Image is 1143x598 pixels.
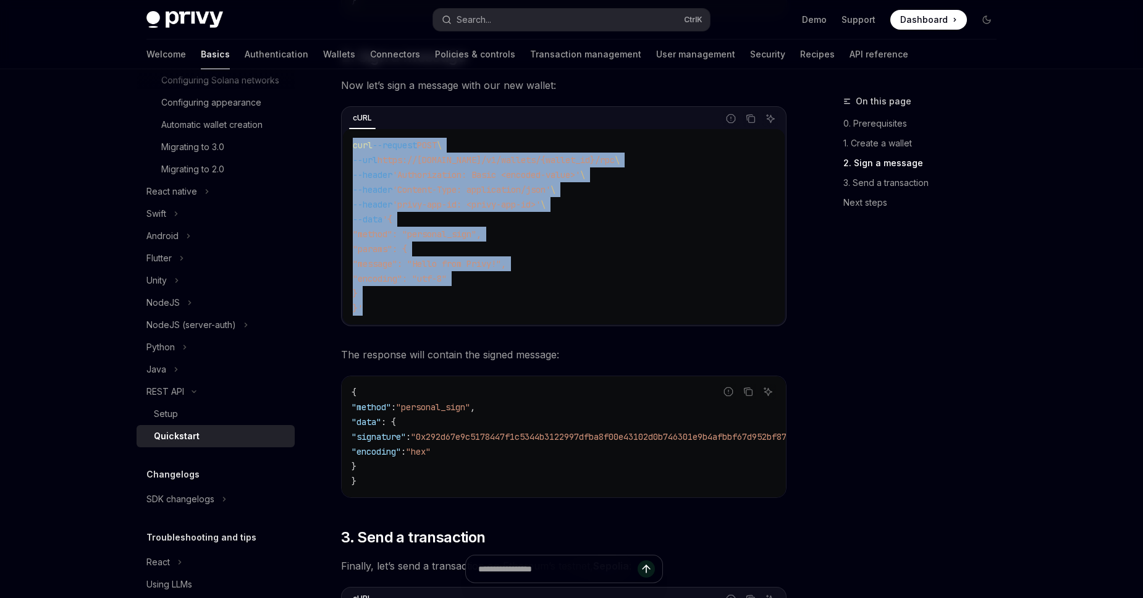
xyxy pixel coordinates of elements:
[550,184,555,195] span: \
[800,40,835,69] a: Recipes
[638,560,655,578] button: Send message
[137,314,295,336] button: Toggle NodeJS (server-auth) section
[684,15,702,25] span: Ctrl K
[146,206,166,221] div: Swift
[137,136,295,158] a: Migrating to 3.0
[406,431,411,442] span: :
[154,406,178,421] div: Setup
[352,387,356,398] span: {
[137,180,295,203] button: Toggle React native section
[843,114,1006,133] a: 0. Prerequisites
[890,10,967,30] a: Dashboard
[353,169,392,180] span: --header
[381,416,396,427] span: : {
[541,199,546,210] span: \
[341,346,787,363] span: The response will contain the signed message:
[760,384,776,400] button: Ask AI
[843,193,1006,213] a: Next steps
[146,229,179,243] div: Android
[349,111,376,125] div: cURL
[457,12,491,27] div: Search...
[137,381,295,403] button: Toggle REST API section
[843,133,1006,153] a: 1. Create a wallet
[720,384,736,400] button: Report incorrect code
[146,251,172,266] div: Flutter
[353,184,392,195] span: --header
[435,40,515,69] a: Policies & controls
[341,528,485,547] span: 3. Send a transaction
[740,384,756,400] button: Copy the contents from the code block
[137,551,295,573] button: Toggle React section
[352,476,356,487] span: }
[382,214,392,225] span: '{
[146,530,256,545] h5: Troubleshooting and tips
[470,402,475,413] span: ,
[137,203,295,225] button: Toggle Swift section
[146,273,167,288] div: Unity
[353,140,373,151] span: curl
[373,140,417,151] span: --request
[530,40,641,69] a: Transaction management
[580,169,585,180] span: \
[245,40,308,69] a: Authentication
[437,140,442,151] span: \
[353,214,382,225] span: --data
[137,158,295,180] a: Migrating to 2.0
[137,425,295,447] a: Quickstart
[146,492,214,507] div: SDK changelogs
[392,169,580,180] span: 'Authorization: Basic <encoded-value>'
[391,402,396,413] span: :
[750,40,785,69] a: Security
[137,114,295,136] a: Automatic wallet creation
[154,429,200,444] div: Quickstart
[201,40,230,69] a: Basics
[478,555,638,583] input: Ask a question...
[137,247,295,269] button: Toggle Flutter section
[146,295,180,310] div: NodeJS
[856,94,911,109] span: On this page
[392,184,550,195] span: 'Content-Type: application/json'
[137,358,295,381] button: Toggle Java section
[396,402,470,413] span: "personal_sign"
[353,154,377,166] span: --url
[841,14,875,26] a: Support
[353,303,363,314] span: }'
[137,292,295,314] button: Toggle NodeJS section
[341,77,787,94] span: Now let’s sign a message with our new wallet:
[843,173,1006,193] a: 3. Send a transaction
[137,225,295,247] button: Toggle Android section
[146,384,184,399] div: REST API
[401,446,406,457] span: :
[161,140,224,154] div: Migrating to 3.0
[353,243,407,255] span: "params": {
[433,9,710,31] button: Open search
[137,336,295,358] button: Toggle Python section
[900,14,948,26] span: Dashboard
[146,555,170,570] div: React
[392,199,541,210] span: 'privy-app-id: <privy-app-id>'
[352,431,406,442] span: "signature"
[850,40,908,69] a: API reference
[762,111,778,127] button: Ask AI
[353,273,447,284] span: "encoding": "utf-8"
[370,40,420,69] a: Connectors
[137,91,295,114] a: Configuring appearance
[977,10,997,30] button: Toggle dark mode
[406,446,431,457] span: "hex"
[353,229,481,240] span: "method": "personal_sign",
[802,14,827,26] a: Demo
[137,403,295,425] a: Setup
[161,162,224,177] div: Migrating to 2.0
[137,488,295,510] button: Toggle SDK changelogs section
[656,40,735,69] a: User management
[352,446,401,457] span: "encoding"
[323,40,355,69] a: Wallets
[352,461,356,472] span: }
[146,362,166,377] div: Java
[377,154,615,166] span: https://[DOMAIN_NAME]/v1/wallets/{wallet_id}/rpc
[615,154,620,166] span: \
[146,577,192,592] div: Using LLMs
[161,95,261,110] div: Configuring appearance
[137,269,295,292] button: Toggle Unity section
[352,402,391,413] span: "method"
